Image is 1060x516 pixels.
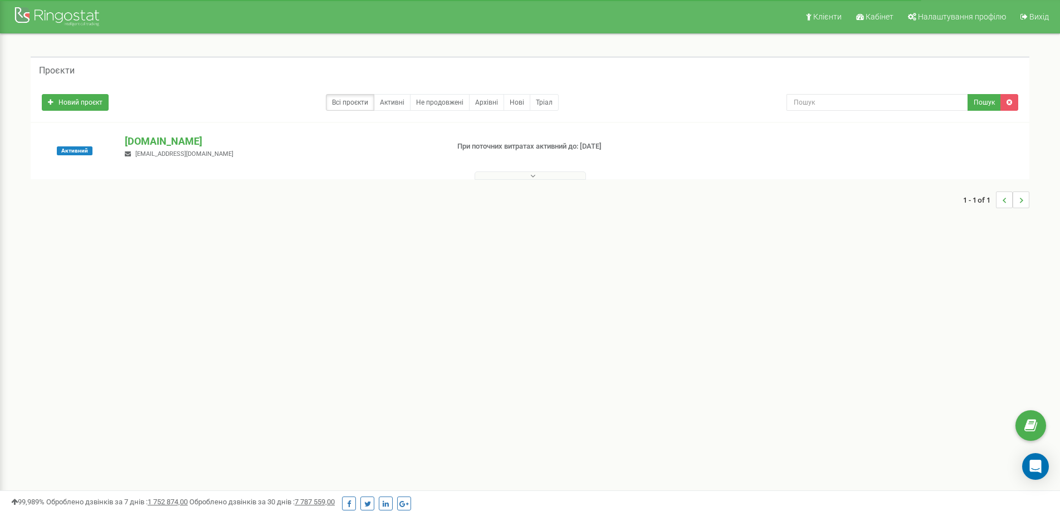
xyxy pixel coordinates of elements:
[148,498,188,506] u: 1 752 874,00
[57,146,92,155] span: Активний
[1022,453,1049,480] div: Open Intercom Messenger
[39,66,75,76] h5: Проєкти
[813,12,842,21] span: Клієнти
[410,94,470,111] a: Не продовжені
[295,498,335,506] u: 7 787 559,00
[469,94,504,111] a: Архівні
[1029,12,1049,21] span: Вихід
[374,94,411,111] a: Активні
[963,191,996,208] span: 1 - 1 of 1
[14,4,103,31] img: Ringostat Logo
[504,94,530,111] a: Нові
[46,498,188,506] span: Оброблено дзвінків за 7 днів :
[125,134,439,149] p: [DOMAIN_NAME]
[530,94,559,111] a: Тріал
[11,498,45,506] span: 99,989%
[963,180,1029,219] nav: ...
[135,150,233,158] span: [EMAIL_ADDRESS][DOMAIN_NAME]
[787,94,968,111] input: Пошук
[866,12,893,21] span: Кабінет
[326,94,374,111] a: Всі проєкти
[42,94,109,111] a: Новий проєкт
[918,12,1006,21] span: Налаштування профілю
[457,141,689,152] p: При поточних витратах активний до: [DATE]
[189,498,335,506] span: Оброблено дзвінків за 30 днів :
[968,94,1001,111] button: Пошук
